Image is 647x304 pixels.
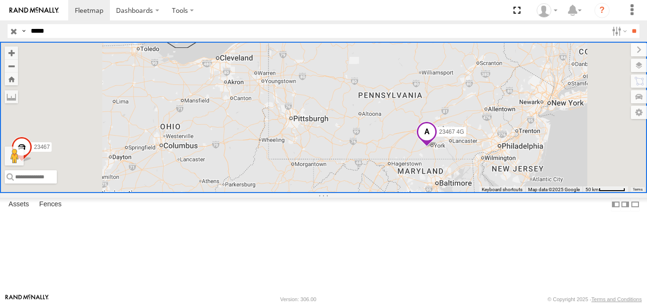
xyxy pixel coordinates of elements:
button: Map Scale: 50 km per 52 pixels [583,186,628,193]
a: Visit our Website [5,295,49,304]
a: Terms and Conditions [592,296,642,302]
div: Sardor Khadjimedov [533,3,561,18]
label: Map Settings [631,106,647,119]
span: 23467 4G [439,129,464,135]
span: 23467 [34,144,50,150]
a: Terms (opens in new tab) [633,187,643,191]
span: Map data ©2025 Google [528,187,580,192]
i: ? [594,3,610,18]
button: Keyboard shortcuts [482,186,522,193]
label: Search Filter Options [608,24,629,38]
label: Measure [5,90,18,103]
label: Dock Summary Table to the Right [620,198,630,212]
label: Assets [4,198,34,212]
button: Zoom out [5,59,18,73]
img: rand-logo.svg [9,7,59,14]
span: 50 km [585,187,599,192]
label: Dock Summary Table to the Left [611,198,620,212]
label: Search Query [20,24,27,38]
button: Drag Pegman onto the map to open Street View [5,147,24,166]
button: Zoom in [5,46,18,59]
button: Zoom Home [5,73,18,85]
div: © Copyright 2025 - [548,296,642,302]
label: Fences [35,198,66,212]
div: Version: 306.00 [280,296,316,302]
label: Hide Summary Table [630,198,640,212]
